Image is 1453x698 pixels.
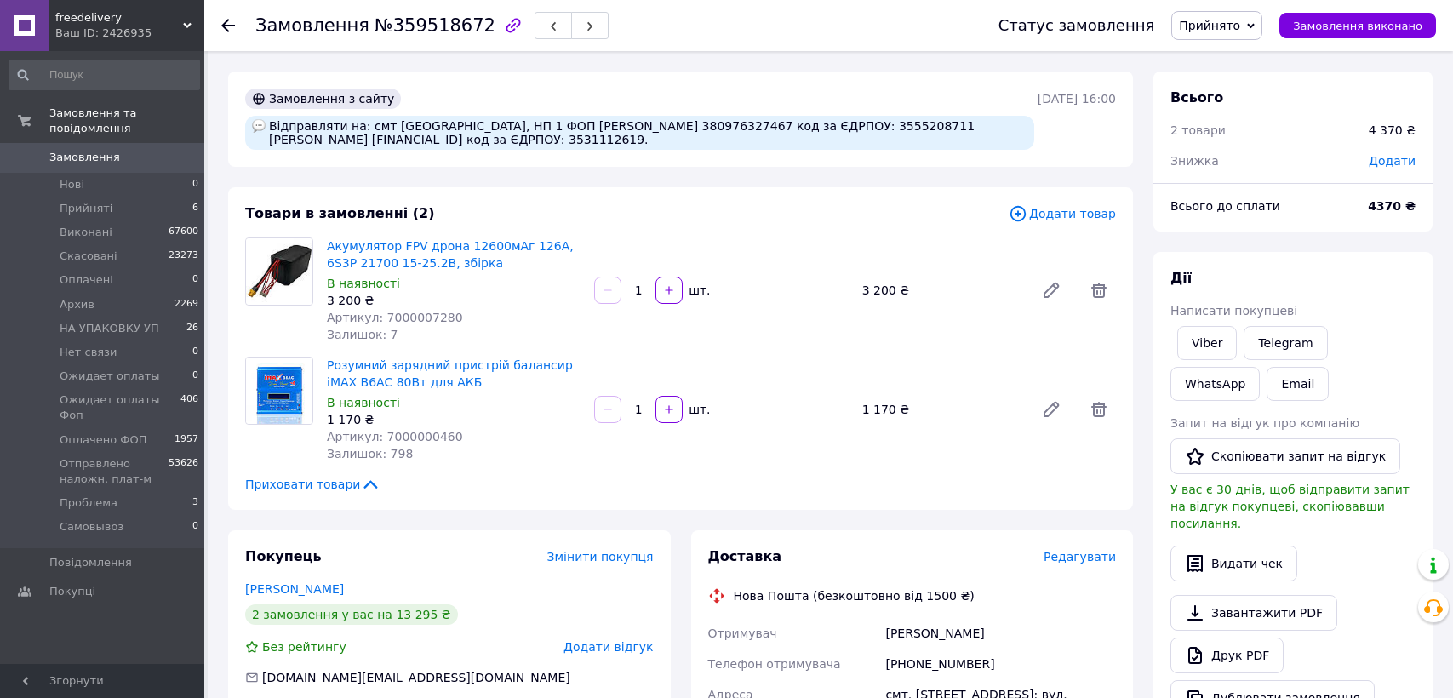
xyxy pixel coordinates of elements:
span: Виконані [60,225,112,240]
span: Нові [60,177,84,192]
a: WhatsApp [1170,367,1260,401]
span: В наявності [327,277,400,290]
a: Акумулятор FPV дрона 12600мАг 126А, 6S3P 21700 15-25.2В, збірка [327,239,574,270]
span: 0 [192,345,198,360]
span: Видалити [1082,273,1116,307]
span: Залишок: 798 [327,447,413,461]
span: Оплачені [60,272,113,288]
input: Пошук [9,60,200,90]
div: [PERSON_NAME] [882,618,1119,649]
span: Отримувач [708,626,777,640]
span: Ожидает оплаты [60,369,160,384]
button: Скопіювати запит на відгук [1170,438,1400,474]
span: 0 [192,519,198,535]
span: 67600 [169,225,198,240]
span: Отправлено наложн. плат-м [60,456,169,487]
a: [PERSON_NAME] [245,582,344,596]
div: 4 370 ₴ [1369,122,1416,139]
span: Замовлення виконано [1293,20,1422,32]
span: Запит на відгук про компанію [1170,416,1359,430]
div: Відправляти на: смт [GEOGRAPHIC_DATA], НП 1 ФОП [PERSON_NAME] 380976327467 код за ЄДРПОУ: 3555208... [245,116,1034,150]
span: Всього [1170,89,1223,106]
span: Прийняті [60,201,112,216]
span: Написати покупцеві [1170,304,1297,318]
span: Товари в замовленні (2) [245,205,435,221]
span: Прийнято [1179,19,1240,32]
span: 1957 [174,432,198,448]
div: [PHONE_NUMBER] [882,649,1119,679]
div: 3 200 ₴ [327,292,581,309]
b: 4370 ₴ [1368,199,1416,213]
span: Покупці [49,584,95,599]
span: У вас є 30 днів, щоб відправити запит на відгук покупцеві, скопіювавши посилання. [1170,483,1410,530]
img: :speech_balloon: [252,119,266,133]
span: Повідомлення [49,555,132,570]
span: 0 [192,272,198,288]
button: Замовлення виконано [1279,13,1436,38]
span: 0 [192,177,198,192]
span: Ожидает оплаты Фоп [60,392,180,423]
span: В наявності [327,396,400,409]
span: 2 товари [1170,123,1226,137]
span: №359518672 [375,15,495,36]
div: 2 замовлення у вас на 13 295 ₴ [245,604,458,625]
span: Замовлення та повідомлення [49,106,204,136]
span: Доставка [708,548,782,564]
span: Замовлення [255,15,369,36]
span: Залишок: 7 [327,328,398,341]
span: Додати [1369,154,1416,168]
span: Всього до сплати [1170,199,1280,213]
span: Самовывоз [60,519,123,535]
a: Telegram [1244,326,1327,360]
a: Друк PDF [1170,638,1284,673]
span: Змінити покупця [547,550,654,564]
a: Завантажити PDF [1170,595,1337,631]
span: Дії [1170,270,1192,286]
span: Знижка [1170,154,1219,168]
button: Email [1267,367,1329,401]
a: Viber [1177,326,1237,360]
span: Без рейтингу [262,640,346,654]
div: 3 200 ₴ [855,278,1027,302]
span: Скасовані [60,249,117,264]
span: 2269 [174,297,198,312]
div: шт. [684,401,712,418]
div: Ваш ID: 2426935 [55,26,204,41]
span: Проблема [60,495,117,511]
span: 23273 [169,249,198,264]
span: freedelivery [55,10,183,26]
div: 1 170 ₴ [327,411,581,428]
span: Замовлення [49,150,120,165]
span: 3 [192,495,198,511]
span: НА УПАКОВКУ УП [60,321,159,336]
span: 53626 [169,456,198,487]
span: Артикул: 7000007280 [327,311,463,324]
a: Редагувати [1034,273,1068,307]
span: [DOMAIN_NAME][EMAIL_ADDRESS][DOMAIN_NAME] [262,671,570,684]
span: 6 [192,201,198,216]
span: Видалити [1082,392,1116,426]
span: 0 [192,369,198,384]
a: Розумний зарядний пристрій балансир iMAX B6AC 80Вт для АКБ [327,358,573,389]
span: Приховати товари [245,476,380,493]
span: Архив [60,297,94,312]
time: [DATE] 16:00 [1038,92,1116,106]
a: Редагувати [1034,392,1068,426]
span: Телефон отримувача [708,657,841,671]
div: 1 170 ₴ [855,398,1027,421]
div: Замовлення з сайту [245,89,401,109]
img: Розумний зарядний пристрій балансир iMAX B6AC 80Вт для АКБ [246,358,312,424]
span: 26 [186,321,198,336]
div: Нова Пошта (безкоштовно від 1500 ₴) [729,587,979,604]
div: Статус замовлення [998,17,1155,34]
div: Повернутися назад [221,17,235,34]
span: Додати товар [1009,204,1116,223]
span: Покупець [245,548,322,564]
img: Акумулятор FPV дрона 12600мАг 126А, 6S3P 21700 15-25.2В, збірка [246,238,312,305]
span: Артикул: 7000000460 [327,430,463,443]
span: Додати відгук [563,640,653,654]
span: Оплачено ФОП [60,432,146,448]
span: Редагувати [1044,550,1116,564]
span: 406 [180,392,198,423]
div: шт. [684,282,712,299]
